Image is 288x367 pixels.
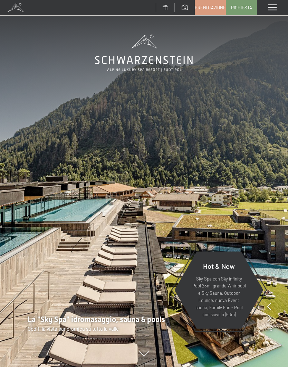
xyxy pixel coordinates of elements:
[270,325,272,332] span: 8
[28,315,165,324] span: La "Sky Spa" idromasaggio, sauna & pools
[266,325,268,332] span: 1
[195,0,225,15] a: Prenotazione
[226,0,257,15] a: Richiesta
[174,251,264,329] a: Hot & New Sky Spa con Sky infinity Pool 23m, grande Whirlpool e Sky Sauna, Outdoor Lounge, nuova ...
[231,4,252,11] span: Richiesta
[191,275,247,319] p: Sky Spa con Sky infinity Pool 23m, grande Whirlpool e Sky Sauna, Outdoor Lounge, nuova Event saun...
[28,325,119,332] span: Goditi la vista panoramica su tutta la valle
[268,325,270,332] span: /
[203,262,235,270] span: Hot & New
[195,4,226,11] span: Prenotazione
